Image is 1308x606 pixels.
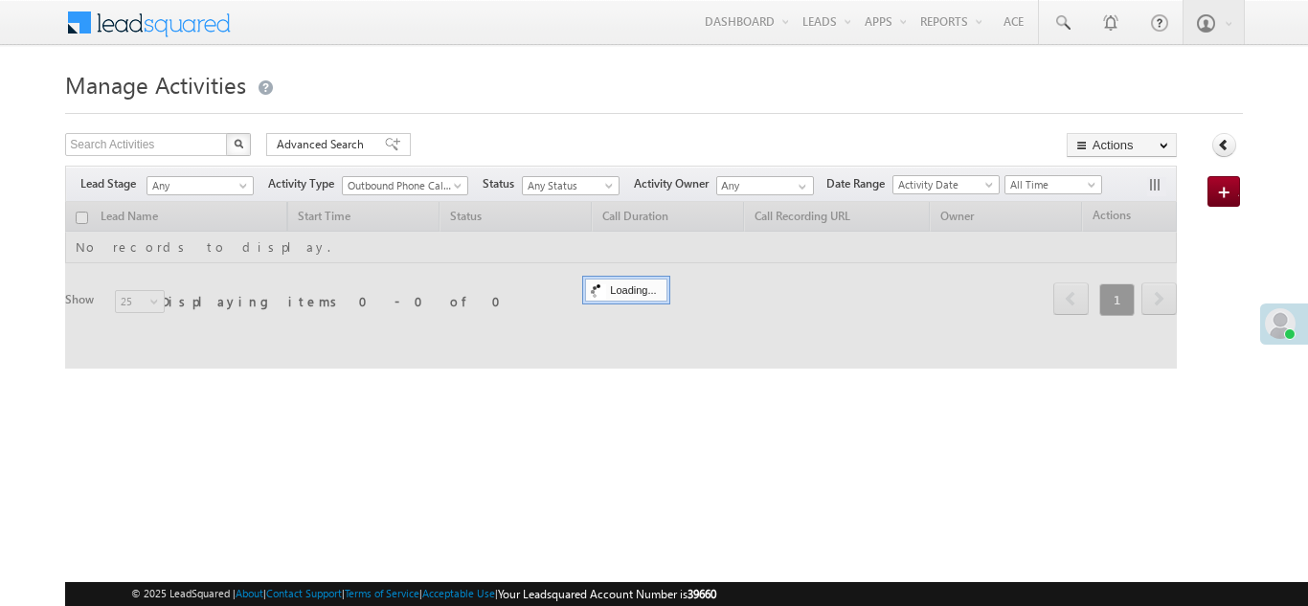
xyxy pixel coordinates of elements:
[343,177,459,194] span: Outbound Phone Call Activity
[585,279,666,302] div: Loading...
[483,175,522,192] span: Status
[266,587,342,599] a: Contact Support
[422,587,495,599] a: Acceptable Use
[345,587,419,599] a: Terms of Service
[131,585,716,603] span: © 2025 LeadSquared | | | | |
[65,69,246,100] span: Manage Activities
[892,175,1000,194] a: Activity Date
[342,176,468,195] a: Outbound Phone Call Activity
[498,587,716,601] span: Your Leadsquared Account Number is
[277,136,370,153] span: Advanced Search
[147,177,247,194] span: Any
[788,177,812,196] a: Show All Items
[826,175,892,192] span: Date Range
[1067,133,1177,157] button: Actions
[234,139,243,148] img: Search
[688,587,716,601] span: 39660
[147,176,254,195] a: Any
[80,175,144,192] span: Lead Stage
[1004,175,1102,194] a: All Time
[236,587,263,599] a: About
[634,175,716,192] span: Activity Owner
[522,176,620,195] a: Any Status
[893,176,993,193] span: Activity Date
[268,175,342,192] span: Activity Type
[1005,176,1096,193] span: All Time
[523,177,614,194] span: Any Status
[716,176,814,195] input: Type to Search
